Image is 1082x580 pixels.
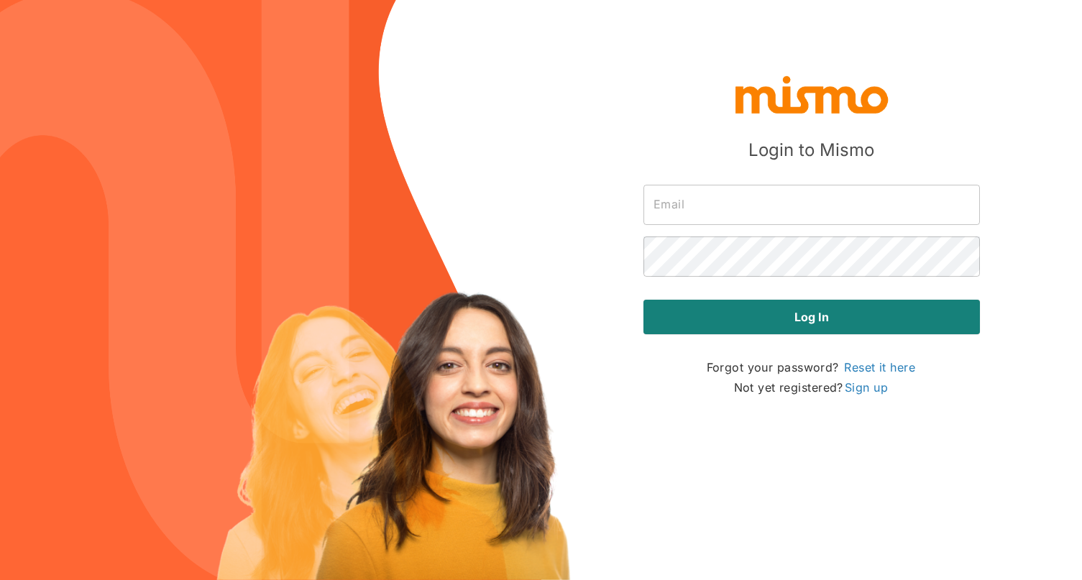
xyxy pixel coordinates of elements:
[643,300,980,334] button: Log in
[748,139,874,162] h5: Login to Mismo
[707,357,917,377] p: Forgot your password?
[843,359,917,376] a: Reset it here
[734,377,889,397] p: Not yet registered?
[643,185,980,225] input: Email
[733,73,891,116] img: logo
[843,379,889,396] a: Sign up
